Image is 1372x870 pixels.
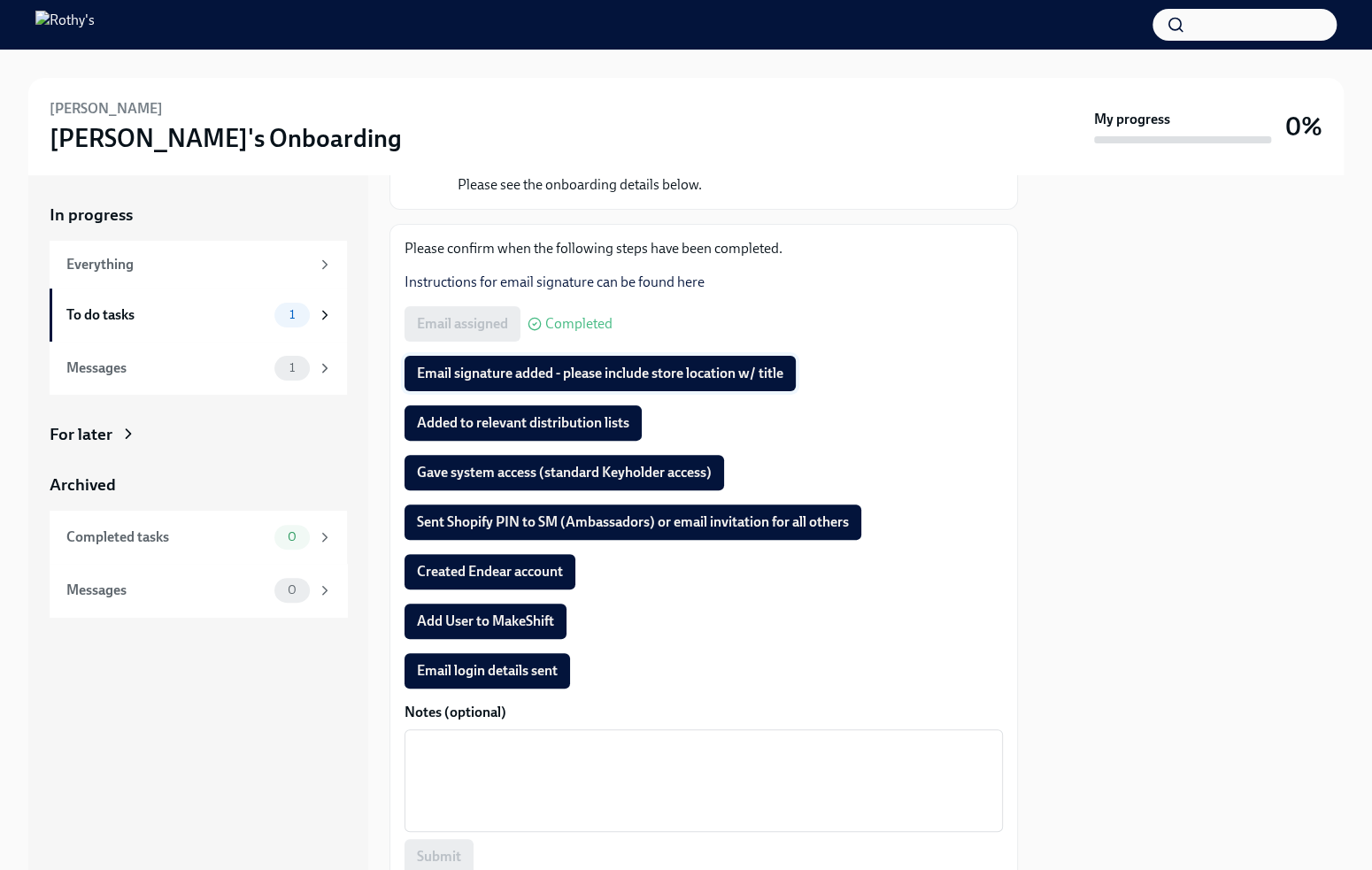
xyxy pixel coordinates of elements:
a: Instructions for email signature can be found here [405,273,705,290]
button: Email login details sent [405,653,570,689]
span: Sent Shopify PIN to SM (Ambassadors) or email invitation for all others [417,513,849,531]
strong: My progress [1094,110,1170,129]
span: Email signature added - please include store location w/ title [417,365,783,382]
p: Please confirm when the following steps have been completed. [405,239,1003,258]
p: Please see the onboarding details below. [458,175,702,195]
div: For later [50,423,112,446]
a: For later [50,423,347,446]
div: Completed tasks [66,527,267,547]
h3: 0% [1285,111,1322,142]
a: Messages0 [50,564,347,617]
span: 0 [277,530,307,543]
div: Messages [66,358,267,378]
span: Gave system access (standard Keyholder access) [417,464,712,481]
div: Messages [66,581,267,600]
button: Added to relevant distribution lists [405,405,642,441]
div: To do tasks [66,305,267,325]
div: Everything [66,255,310,274]
span: 1 [279,308,305,321]
button: Created Endear account [405,554,575,589]
h6: [PERSON_NAME] [50,99,163,119]
span: Email login details sent [417,662,558,680]
span: Created Endear account [417,563,563,581]
a: Messages1 [50,342,347,395]
img: Rothy's [35,11,95,39]
a: Completed tasks0 [50,511,347,564]
span: 1 [279,361,305,374]
label: Notes (optional) [405,703,1003,722]
button: Sent Shopify PIN to SM (Ambassadors) or email invitation for all others [405,504,861,540]
span: Completed [545,317,613,331]
a: In progress [50,204,347,227]
button: Email signature added - please include store location w/ title [405,356,796,391]
a: Everything [50,241,347,289]
button: Add User to MakeShift [405,604,567,639]
span: 0 [277,583,307,597]
a: To do tasks1 [50,289,347,342]
span: Add User to MakeShift [417,612,554,630]
span: Added to relevant distribution lists [417,414,629,432]
a: Archived [50,473,347,497]
h3: [PERSON_NAME]'s Onboarding [50,122,402,154]
button: Gave system access (standard Keyholder access) [405,455,724,490]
